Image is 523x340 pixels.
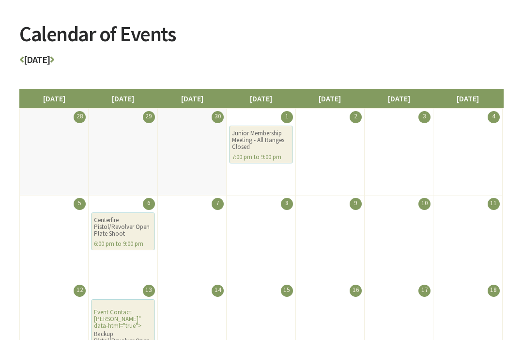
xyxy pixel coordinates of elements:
[157,89,227,109] li: [DATE]
[488,285,500,297] div: 18
[19,55,504,70] h3: [DATE]
[281,112,293,124] div: 1
[212,198,224,210] div: 7
[74,198,86,210] div: 5
[74,112,86,124] div: 28
[418,112,431,124] div: 3
[143,198,155,210] div: 6
[295,89,365,109] li: [DATE]
[19,89,89,109] li: [DATE]
[418,198,431,210] div: 10
[350,285,362,297] div: 16
[74,285,86,297] div: 12
[433,89,502,109] li: [DATE]
[94,241,152,248] div: 6:00 pm to 9:00 pm
[281,198,293,210] div: 8
[226,89,295,109] li: [DATE]
[19,24,504,55] h2: Calendar of Events
[232,154,290,161] div: 7:00 pm to 9:00 pm
[94,217,152,238] div: Centerfire Pistol/Revolver Open Plate Shoot
[488,112,500,124] div: 4
[143,285,155,297] div: 13
[418,285,431,297] div: 17
[281,285,293,297] div: 15
[143,112,155,124] div: 29
[232,130,290,151] div: Junior Membership Meeting - All Ranges Closed
[212,112,224,124] div: 30
[350,198,362,210] div: 9
[350,112,362,124] div: 2
[212,285,224,297] div: 14
[488,198,500,210] div: 11
[88,89,157,109] li: [DATE]
[364,89,433,109] li: [DATE]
